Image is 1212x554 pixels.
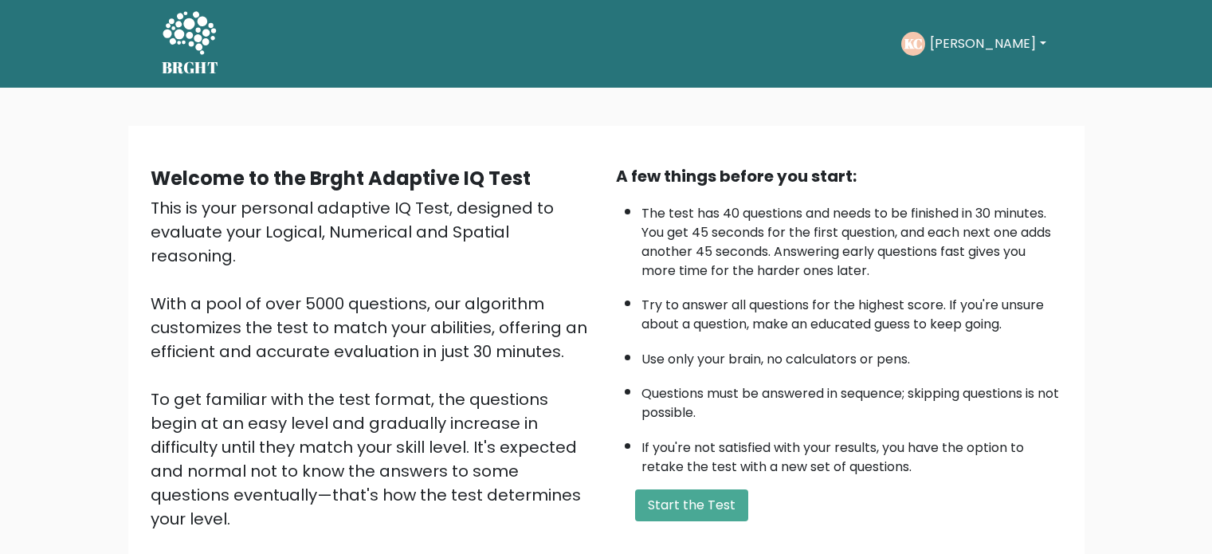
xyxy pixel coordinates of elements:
[904,34,923,53] text: KC
[151,165,531,191] b: Welcome to the Brght Adaptive IQ Test
[641,196,1062,281] li: The test has 40 questions and needs to be finished in 30 minutes. You get 45 seconds for the firs...
[616,164,1062,188] div: A few things before you start:
[162,58,219,77] h5: BRGHT
[641,342,1062,369] li: Use only your brain, no calculators or pens.
[641,376,1062,422] li: Questions must be answered in sequence; skipping questions is not possible.
[641,430,1062,477] li: If you're not satisfied with your results, you have the option to retake the test with a new set ...
[641,288,1062,334] li: Try to answer all questions for the highest score. If you're unsure about a question, make an edu...
[925,33,1050,54] button: [PERSON_NAME]
[635,489,748,521] button: Start the Test
[162,6,219,81] a: BRGHT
